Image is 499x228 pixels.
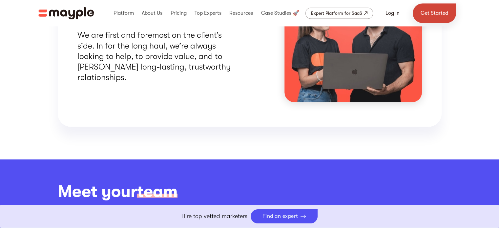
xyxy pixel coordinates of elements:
a: Expert Platform for SaaS [305,8,373,19]
img: Mayple logo [38,7,94,19]
div: Resources [228,3,255,24]
div: Expert Platform for SaaS [311,9,362,17]
div: Top Experts [193,3,223,24]
h2: Meet your [58,182,442,200]
a: Get Started [413,3,456,23]
div: Pricing [169,3,188,24]
div: Find an expert [262,213,298,219]
a: home [38,7,94,19]
p: We are first and foremost on the client’s side. In for the long haul, we’re always looking to hel... [77,30,240,83]
span: team [137,182,177,201]
a: Log In [378,5,407,21]
div: Platform [112,3,135,24]
div: About Us [140,3,164,24]
p: Hire top vetted marketers [181,212,247,221]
